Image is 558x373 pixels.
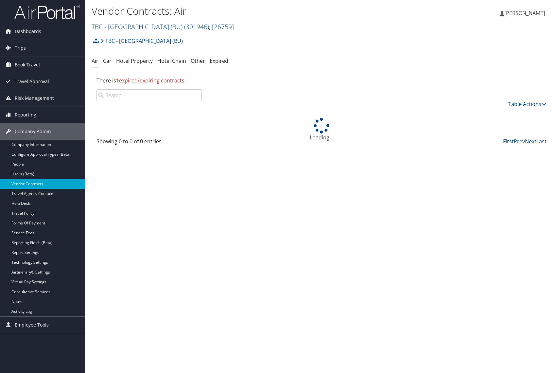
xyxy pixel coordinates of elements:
[191,57,205,64] a: Other
[92,4,398,18] h1: Vendor Contracts: Air
[15,90,54,106] span: Risk Management
[92,57,98,64] a: Air
[500,3,551,23] a: [PERSON_NAME]
[15,107,36,123] span: Reporting
[92,118,551,141] div: Loading...
[15,123,51,140] span: Company Admin
[15,23,41,40] span: Dashboards
[103,57,112,64] a: Car
[92,22,234,31] a: TBC - [GEOGRAPHIC_DATA] (BU)
[15,40,26,56] span: Trips
[101,34,183,47] a: TBC - [GEOGRAPHIC_DATA] (BU)
[116,77,119,84] strong: 1
[525,138,536,145] a: Next
[209,22,234,31] span: , [ 26759 ]
[536,138,547,145] a: Last
[157,57,186,64] a: Hotel Chain
[508,100,547,108] a: Table Actions
[514,138,525,145] a: Prev
[15,317,49,333] span: Employee Tools
[503,138,514,145] a: First
[210,57,228,64] a: Expired
[184,22,209,31] span: ( 301946 )
[96,137,202,149] div: Showing 0 to 0 of 0 entries
[92,72,551,89] div: There is
[116,57,153,64] a: Hotel Property
[504,9,545,17] span: [PERSON_NAME]
[96,89,202,101] input: Search
[14,4,80,20] img: airportal-logo.png
[15,73,49,90] span: Travel Approval
[116,77,184,84] span: expired/expiring contracts
[15,57,40,73] span: Book Travel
